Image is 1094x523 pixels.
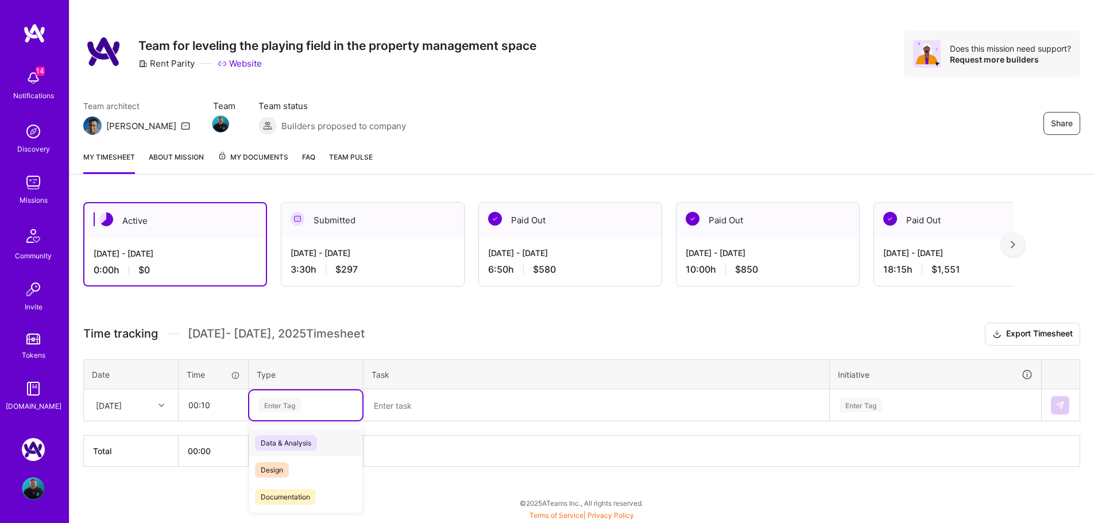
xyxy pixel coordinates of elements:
[329,151,373,174] a: Team Pulse
[22,278,45,301] img: Invite
[19,438,48,461] a: Rent Parity: Team for leveling the playing field in the property management space
[83,117,102,135] img: Team Architect
[179,436,249,467] th: 00:00
[20,222,47,250] img: Community
[36,67,45,76] span: 14
[84,436,179,467] th: Total
[138,57,195,69] div: Rent Parity
[255,435,317,451] span: Data & Analysis
[13,90,54,102] div: Notifications
[329,153,373,161] span: Team Pulse
[1056,401,1065,410] img: Submit
[188,327,365,341] span: [DATE] - [DATE] , 2025 Timesheet
[281,120,406,132] span: Builders proposed to company
[249,359,364,389] th: Type
[529,511,634,520] span: |
[1043,112,1080,135] button: Share
[25,301,42,313] div: Invite
[985,323,1080,346] button: Export Timesheet
[179,390,248,420] input: HH:MM
[883,247,1047,259] div: [DATE] - [DATE]
[587,511,634,520] a: Privacy Policy
[1011,241,1015,249] img: right
[212,115,229,133] img: Team Member Avatar
[488,212,502,226] img: Paid Out
[69,489,1094,517] div: © 2025 ATeams Inc., All rights reserved.
[874,203,1057,238] div: Paid Out
[138,264,150,276] span: $0
[22,477,45,500] img: User Avatar
[291,247,455,259] div: [DATE] - [DATE]
[913,40,941,68] img: Avatar
[83,327,158,341] span: Time tracking
[218,57,262,69] a: Website
[686,212,699,226] img: Paid Out
[883,212,897,226] img: Paid Out
[838,368,1033,381] div: Initiative
[488,264,652,276] div: 6:50 h
[686,247,850,259] div: [DATE] - [DATE]
[533,264,556,276] span: $580
[213,100,235,112] span: Team
[950,43,1071,54] div: Does this mission need support?
[94,247,257,259] div: [DATE] - [DATE]
[22,67,45,90] img: bell
[735,264,758,276] span: $850
[529,511,583,520] a: Terms of Service
[84,203,266,238] div: Active
[181,121,190,130] i: icon Mail
[138,38,536,53] h3: Team for leveling the playing field in the property management space
[83,31,125,72] img: Company Logo
[22,171,45,194] img: teamwork
[335,264,358,276] span: $297
[218,151,288,164] span: My Documents
[883,264,1047,276] div: 18:15 h
[26,334,40,344] img: tokens
[149,151,204,174] a: About Mission
[22,120,45,143] img: discovery
[931,264,960,276] span: $1,551
[138,59,148,68] i: icon CompanyGray
[258,396,301,414] div: Enter Tag
[950,54,1071,65] div: Request more builders
[258,117,277,135] img: Builders proposed to company
[19,477,48,500] a: User Avatar
[992,328,1002,340] i: icon Download
[281,203,464,238] div: Submitted
[23,23,46,44] img: logo
[291,264,455,276] div: 3:30 h
[255,462,289,478] span: Design
[94,264,257,276] div: 0:00 h
[22,438,45,461] img: Rent Parity: Team for leveling the playing field in the property management space
[364,359,830,389] th: Task
[106,120,176,132] div: [PERSON_NAME]
[676,203,859,238] div: Paid Out
[686,264,850,276] div: 10:00 h
[22,349,45,361] div: Tokens
[83,151,135,174] a: My timesheet
[84,359,179,389] th: Date
[17,143,50,155] div: Discovery
[6,400,61,412] div: [DOMAIN_NAME]
[218,151,288,174] a: My Documents
[255,489,316,505] span: Documentation
[258,100,406,112] span: Team status
[99,212,113,226] img: Active
[840,396,882,414] div: Enter Tag
[1051,118,1073,129] span: Share
[96,399,122,411] div: [DATE]
[187,369,240,381] div: Time
[213,114,228,134] a: Team Member Avatar
[159,402,164,408] i: icon Chevron
[22,377,45,400] img: guide book
[488,247,652,259] div: [DATE] - [DATE]
[302,151,315,174] a: FAQ
[479,203,662,238] div: Paid Out
[20,194,48,206] div: Missions
[291,212,304,226] img: Submitted
[83,100,190,112] span: Team architect
[15,250,52,262] div: Community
